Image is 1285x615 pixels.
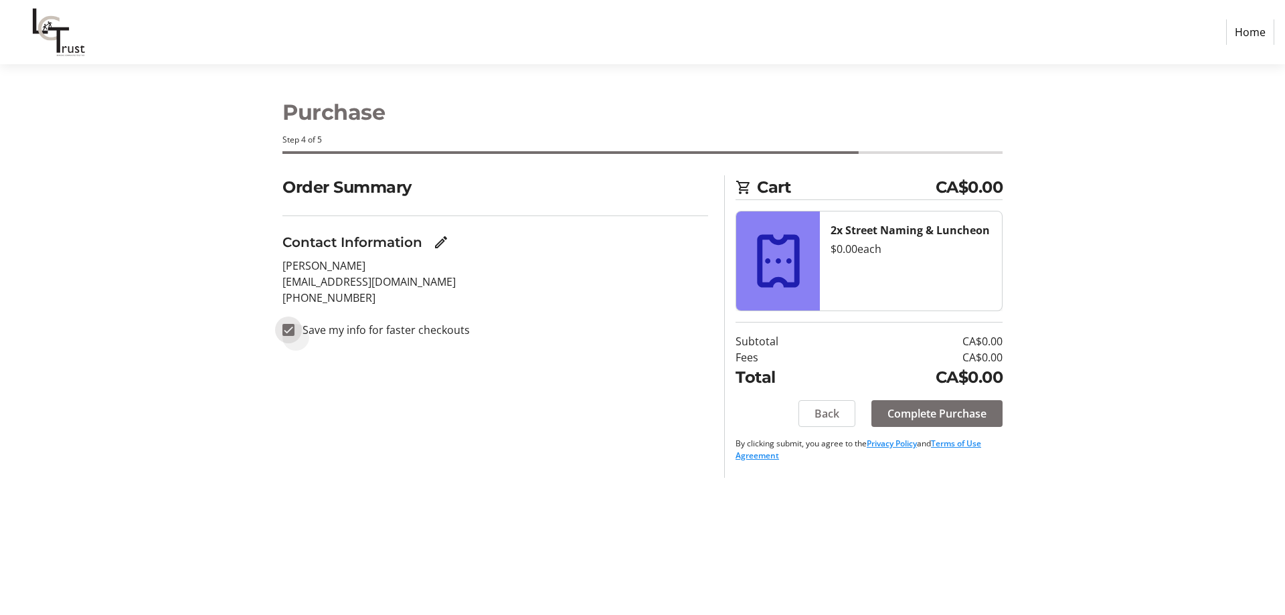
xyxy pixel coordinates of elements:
span: Complete Purchase [887,406,987,422]
td: CA$0.00 [839,365,1003,389]
a: Terms of Use Agreement [736,438,981,461]
span: CA$0.00 [936,175,1003,199]
div: Step 4 of 5 [282,134,1003,146]
span: Back [815,406,839,422]
button: Back [798,400,855,427]
div: $0.00 each [831,241,991,257]
button: Complete Purchase [871,400,1003,427]
p: [PHONE_NUMBER] [282,290,708,306]
img: LCT's Logo [11,5,106,59]
a: Home [1226,19,1274,45]
strong: 2x Street Naming & Luncheon [831,223,990,238]
p: [PERSON_NAME] [282,258,708,274]
td: CA$0.00 [839,349,1003,365]
p: By clicking submit, you agree to the and [736,438,1003,462]
button: Edit Contact Information [428,229,454,256]
td: Total [736,365,839,389]
td: Subtotal [736,333,839,349]
h3: Contact Information [282,232,422,252]
h2: Order Summary [282,175,708,199]
a: Privacy Policy [867,438,917,449]
td: CA$0.00 [839,333,1003,349]
label: Save my info for faster checkouts [294,322,470,338]
p: [EMAIL_ADDRESS][DOMAIN_NAME] [282,274,708,290]
h1: Purchase [282,96,1003,128]
td: Fees [736,349,839,365]
span: Cart [757,175,936,199]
